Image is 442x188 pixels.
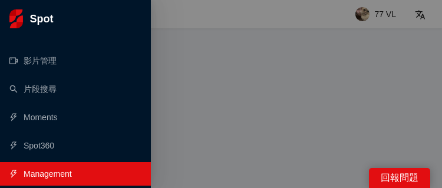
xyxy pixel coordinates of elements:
a: thunderboltMoments [9,113,58,122]
a: search片段搜尋 [9,84,57,94]
a: thunderboltSpot360 [9,141,54,150]
h1: Spot [30,9,54,28]
img: logo [9,9,23,28]
span: Management [24,169,72,179]
span: thunderbolt [9,170,18,178]
a: video-camera影片管理 [9,56,57,65]
div: 回報問題 [369,168,430,188]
